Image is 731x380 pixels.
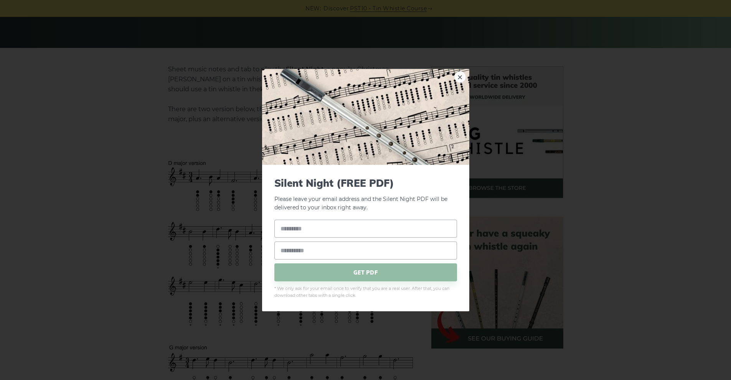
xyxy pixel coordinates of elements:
p: Please leave your email address and the Silent Night PDF will be delivered to your inbox right away. [274,177,457,212]
a: × [454,71,466,82]
img: Tin Whistle Tab Preview [262,69,469,165]
span: * We only ask for your email once to verify that you are a real user. After that, you can downloa... [274,285,457,299]
span: Silent Night (FREE PDF) [274,177,457,189]
span: GET PDF [274,263,457,281]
